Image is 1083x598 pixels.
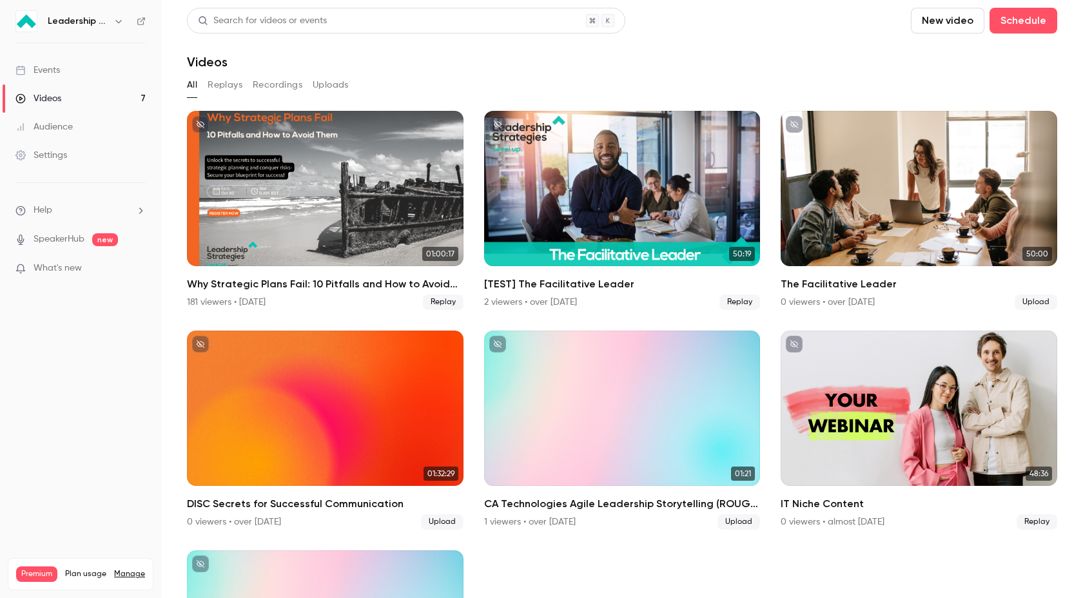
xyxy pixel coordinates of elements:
li: IT Niche Content [781,331,1057,530]
div: Audience [15,121,73,133]
a: 01:32:29DISC Secrets for Successful Communication0 viewers • over [DATE]Upload [187,331,463,530]
a: 48:36IT Niche Content0 viewers • almost [DATE]Replay [781,331,1057,530]
button: Uploads [313,75,349,95]
section: Videos [187,8,1057,590]
div: 0 viewers • over [DATE] [781,296,875,309]
div: Search for videos or events [198,14,327,28]
li: The Facilitative Leader [781,111,1057,310]
h2: CA Technologies Agile Leadership Storytelling (ROUGH CUT) [484,496,761,512]
li: Why Strategic Plans Fail: 10 Pitfalls and How to Avoid Them [187,111,463,310]
div: 1 viewers • over [DATE] [484,516,576,528]
button: unpublished [192,555,209,572]
li: [TEST] The Facilitative Leader [484,111,761,310]
span: Help [34,204,52,217]
h2: Why Strategic Plans Fail: 10 Pitfalls and How to Avoid Them [187,276,463,292]
button: Replays [208,75,242,95]
span: Replay [423,294,463,310]
span: Upload [717,514,760,530]
a: 50:00The Facilitative Leader0 viewers • over [DATE]Upload [781,111,1057,310]
button: unpublished [192,116,209,133]
a: SpeakerHub [34,233,84,246]
div: Videos [15,92,61,105]
button: unpublished [489,116,506,133]
h2: DISC Secrets for Successful Communication [187,496,463,512]
h2: The Facilitative Leader [781,276,1057,292]
span: 01:00:17 [422,247,458,261]
a: 01:00:17Why Strategic Plans Fail: 10 Pitfalls and How to Avoid Them181 viewers • [DATE]Replay [187,111,463,310]
span: 50:19 [729,247,755,261]
span: 50:00 [1022,247,1052,261]
span: 01:32:29 [424,467,458,481]
div: 0 viewers • over [DATE] [187,516,281,528]
span: Replay [1017,514,1057,530]
button: unpublished [192,336,209,352]
a: Manage [114,569,145,579]
button: unpublished [786,116,803,133]
button: All [187,75,197,95]
div: Events [15,64,60,77]
span: 01:21 [731,467,755,481]
img: Leadership Strategies [16,11,37,32]
div: 2 viewers • over [DATE] [484,296,577,309]
div: 0 viewers • almost [DATE] [781,516,884,528]
div: 181 viewers • [DATE] [187,296,266,309]
span: Replay [719,294,760,310]
button: Schedule [990,8,1057,34]
li: help-dropdown-opener [15,204,146,217]
button: unpublished [786,336,803,352]
button: Recordings [253,75,302,95]
a: 50:19[TEST] The Facilitative Leader2 viewers • over [DATE]Replay [484,111,761,310]
span: 48:36 [1026,467,1052,481]
a: 01:21CA Technologies Agile Leadership Storytelling (ROUGH CUT)1 viewers • over [DATE]Upload [484,331,761,530]
div: Settings [15,149,67,162]
h1: Videos [187,54,228,70]
h2: [TEST] The Facilitative Leader [484,276,761,292]
span: Plan usage [65,569,106,579]
span: Premium [16,566,57,582]
h2: IT Niche Content [781,496,1057,512]
button: unpublished [489,336,506,352]
h6: Leadership Strategies [48,15,108,28]
span: Upload [1015,294,1057,310]
button: New video [911,8,984,34]
span: Upload [421,514,463,530]
li: CA Technologies Agile Leadership Storytelling (ROUGH CUT) [484,331,761,530]
span: new [92,233,118,246]
li: DISC Secrets for Successful Communication [187,331,463,530]
span: What's new [34,262,82,275]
